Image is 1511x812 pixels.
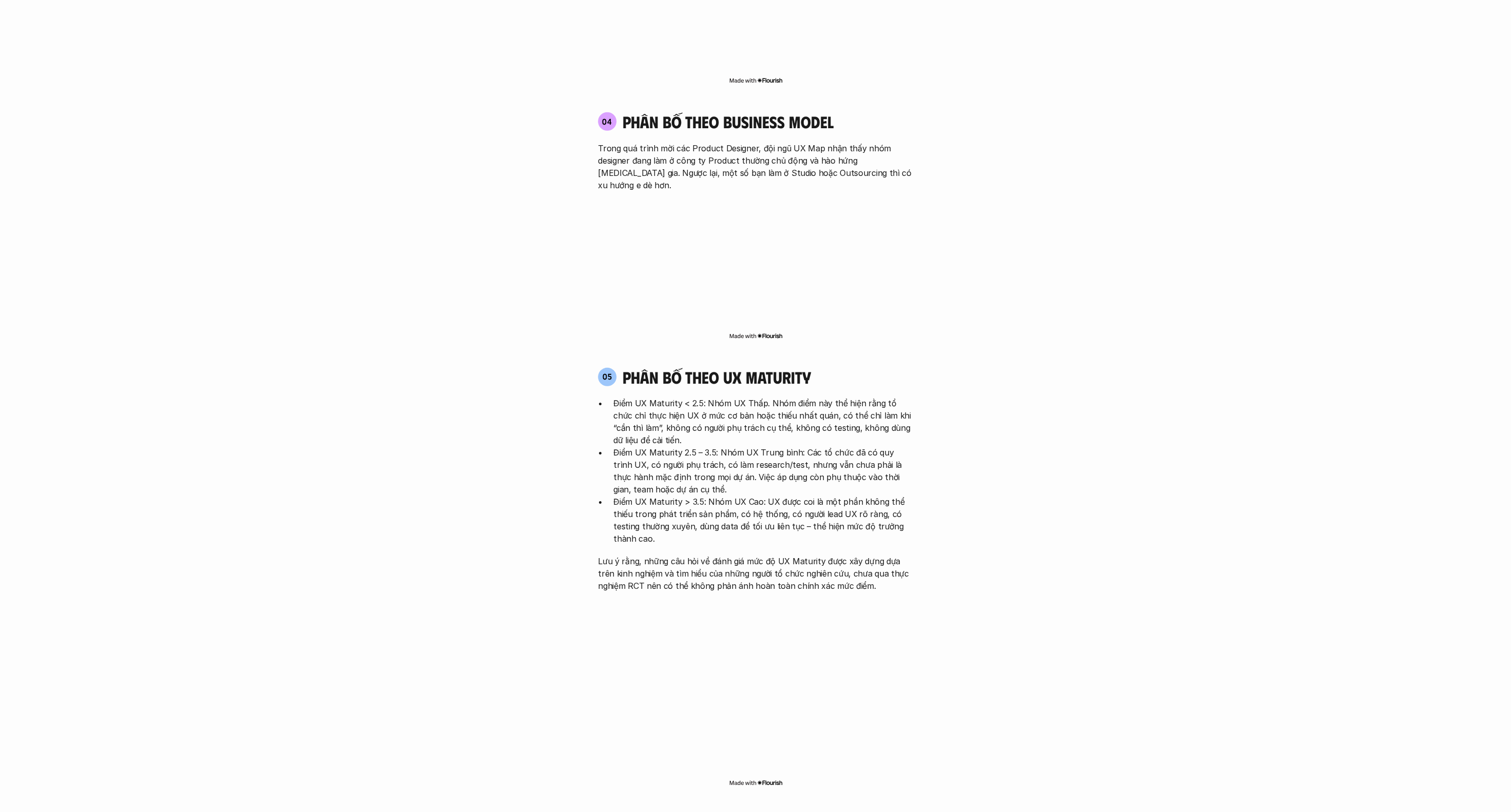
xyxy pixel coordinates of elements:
p: Điểm UX Maturity < 2.5: Nhóm UX Thấp. Nhóm điểm này thể hiện rằng tổ chức chỉ thực hiện UX ở mức ... [613,397,913,446]
p: 05 [603,372,612,381]
p: Điểm UX Maturity 2.5 – 3.5: Nhóm UX Trung bình: Các tổ chức đã có quy trình UX, có người phụ trác... [613,446,913,496]
h4: phân bố theo business model [623,112,834,131]
iframe: Interactive or visual content [589,196,922,330]
p: Điểm UX Maturity > 3.5: Nhóm UX Cao: UX được coi là một phần không thể thiếu trong phát triển sản... [613,496,913,545]
img: Made with Flourish [729,76,783,85]
iframe: Interactive or visual content [589,597,922,777]
img: Made with Flourish [729,332,783,340]
img: Made with Flourish [729,779,783,787]
h4: phân bố theo ux maturity [623,367,811,387]
p: Lưu ý rằng, những câu hỏi về đánh giá mức độ UX Maturity được xây dựng dựa trên kinh nghiệm và tì... [598,555,913,592]
p: Trong quá trình mời các Product Designer, đội ngũ UX Map nhận thấy nhóm designer đang làm ở công ... [598,142,913,191]
p: 04 [602,117,612,126]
